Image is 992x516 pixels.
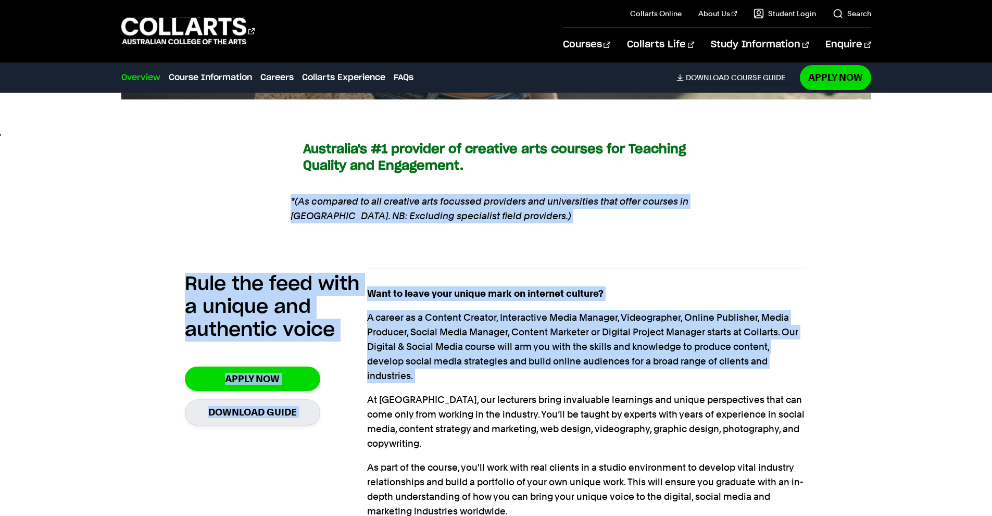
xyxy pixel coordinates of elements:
strong: Want to leave your unique mark on internet culture? [367,288,604,299]
a: Collarts Life [627,28,694,62]
a: DownloadCourse Guide [676,73,794,82]
a: Enquire [825,28,871,62]
a: Courses [563,28,610,62]
h2: Rule the feed with a unique and authentic voice [185,273,367,342]
a: Collarts Online [630,8,682,19]
a: Apply Now [185,367,320,391]
div: Go to homepage [121,16,255,46]
a: About Us [698,8,737,19]
a: FAQs [394,71,413,84]
a: Study Information [711,28,809,62]
a: Careers [260,71,294,84]
a: Overview [121,71,160,84]
p: At [GEOGRAPHIC_DATA], our lecturers bring invaluable learnings and unique perspectives that can c... [367,393,807,451]
a: Collarts Experience [302,71,385,84]
a: Student Login [754,8,816,19]
a: Search [833,8,871,19]
a: Download Guide [185,399,320,425]
em: *(As compared to all creative arts focussed providers and universities that offer courses in [GEO... [291,194,702,223]
strong: Australia's #1 provider of creative arts courses for Teaching Quality and Engagement. [303,143,686,172]
p: A career as a Content Creator, Interactive Media Manager, Videographer, Online Publisher, Media P... [367,310,807,383]
a: Course Information [169,71,252,84]
a: Apply Now [800,65,871,90]
span: Download [686,73,729,82]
